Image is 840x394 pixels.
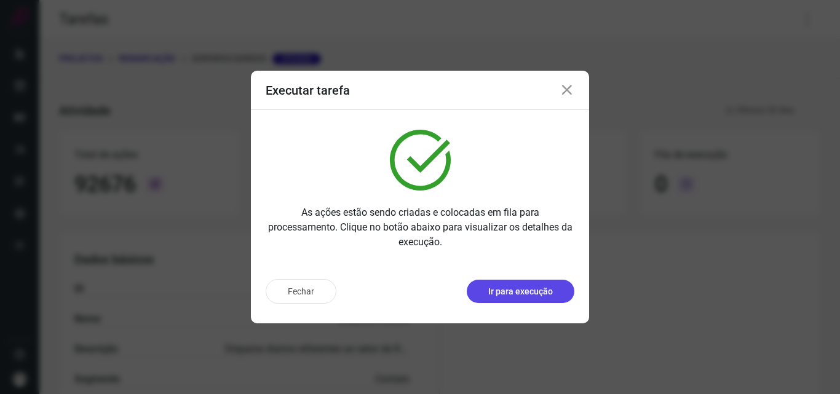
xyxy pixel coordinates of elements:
p: Ir para execução [488,285,553,298]
img: verified.svg [390,130,451,191]
button: Fechar [266,279,336,304]
p: As ações estão sendo criadas e colocadas em fila para processamento. Clique no botão abaixo para ... [266,205,574,250]
h3: Executar tarefa [266,83,350,98]
button: Ir para execução [467,280,574,303]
